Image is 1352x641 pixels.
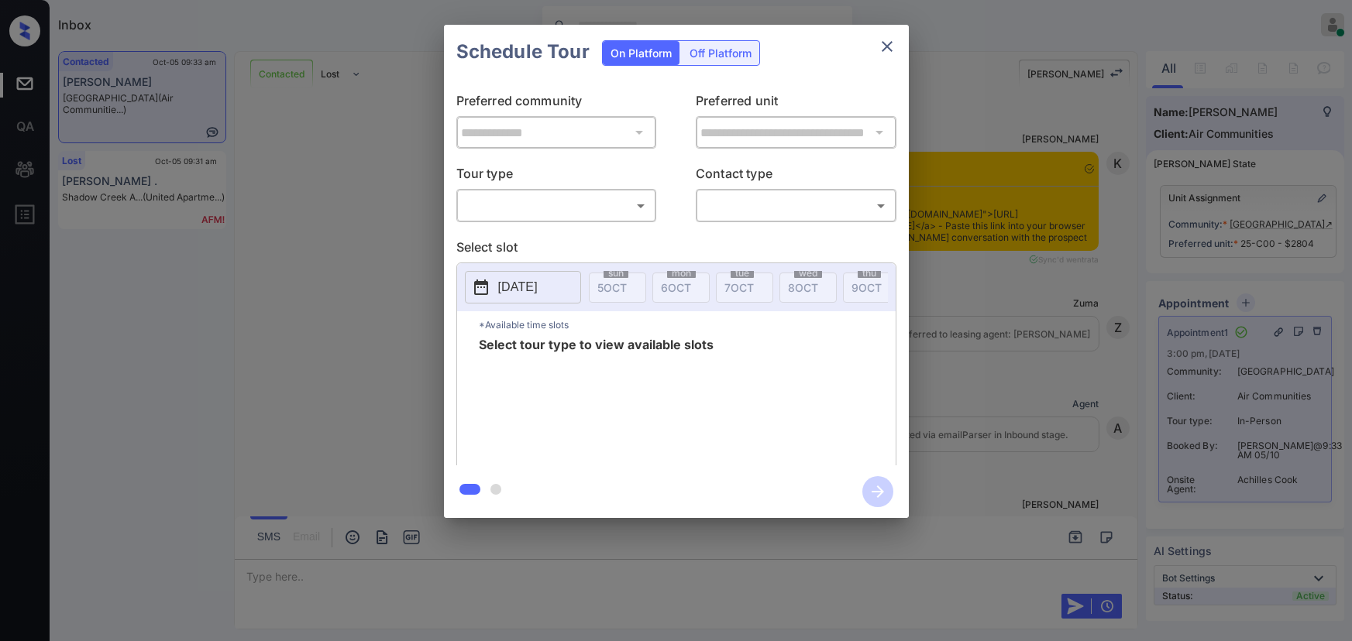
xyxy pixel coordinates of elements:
div: Off Platform [682,41,759,65]
div: On Platform [603,41,679,65]
button: close [872,31,903,62]
p: Preferred community [456,91,657,116]
p: Select slot [456,238,896,262]
h2: Schedule Tour [444,25,602,79]
p: [DATE] [498,278,538,297]
p: *Available time slots [479,311,896,338]
p: Tour type [456,164,657,189]
p: Contact type [696,164,896,189]
span: Select tour type to view available slots [479,338,714,462]
button: [DATE] [465,271,581,303]
p: Preferred unit [696,91,896,116]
